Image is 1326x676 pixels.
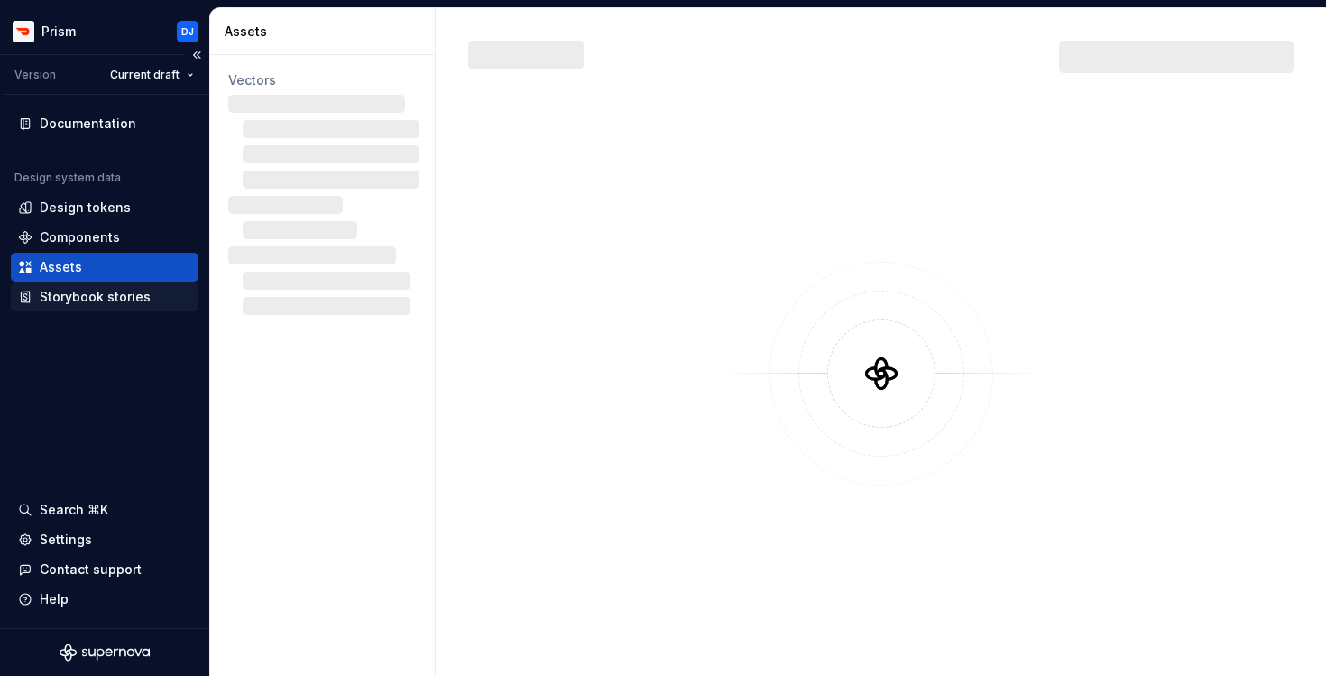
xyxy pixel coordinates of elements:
[11,555,198,584] button: Contact support
[14,171,121,185] div: Design system data
[11,282,198,311] a: Storybook stories
[225,23,428,41] div: Assets
[181,24,194,39] div: DJ
[41,23,76,41] div: Prism
[40,199,131,217] div: Design tokens
[40,115,136,133] div: Documentation
[60,644,150,662] svg: Supernova Logo
[11,223,198,252] a: Components
[184,42,209,68] button: Collapse sidebar
[11,109,198,138] a: Documentation
[11,525,198,554] a: Settings
[110,68,180,82] span: Current draft
[40,560,142,579] div: Contact support
[40,501,108,519] div: Search ⌘K
[40,590,69,608] div: Help
[40,228,120,246] div: Components
[13,21,34,42] img: bd52d190-91a7-4889-9e90-eccda45865b1.png
[11,585,198,614] button: Help
[11,253,198,282] a: Assets
[40,531,92,549] div: Settings
[40,288,151,306] div: Storybook stories
[11,193,198,222] a: Design tokens
[11,495,198,524] button: Search ⌘K
[228,71,417,89] div: Vectors
[4,12,206,51] button: PrismDJ
[40,258,82,276] div: Assets
[14,68,56,82] div: Version
[102,62,202,88] button: Current draft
